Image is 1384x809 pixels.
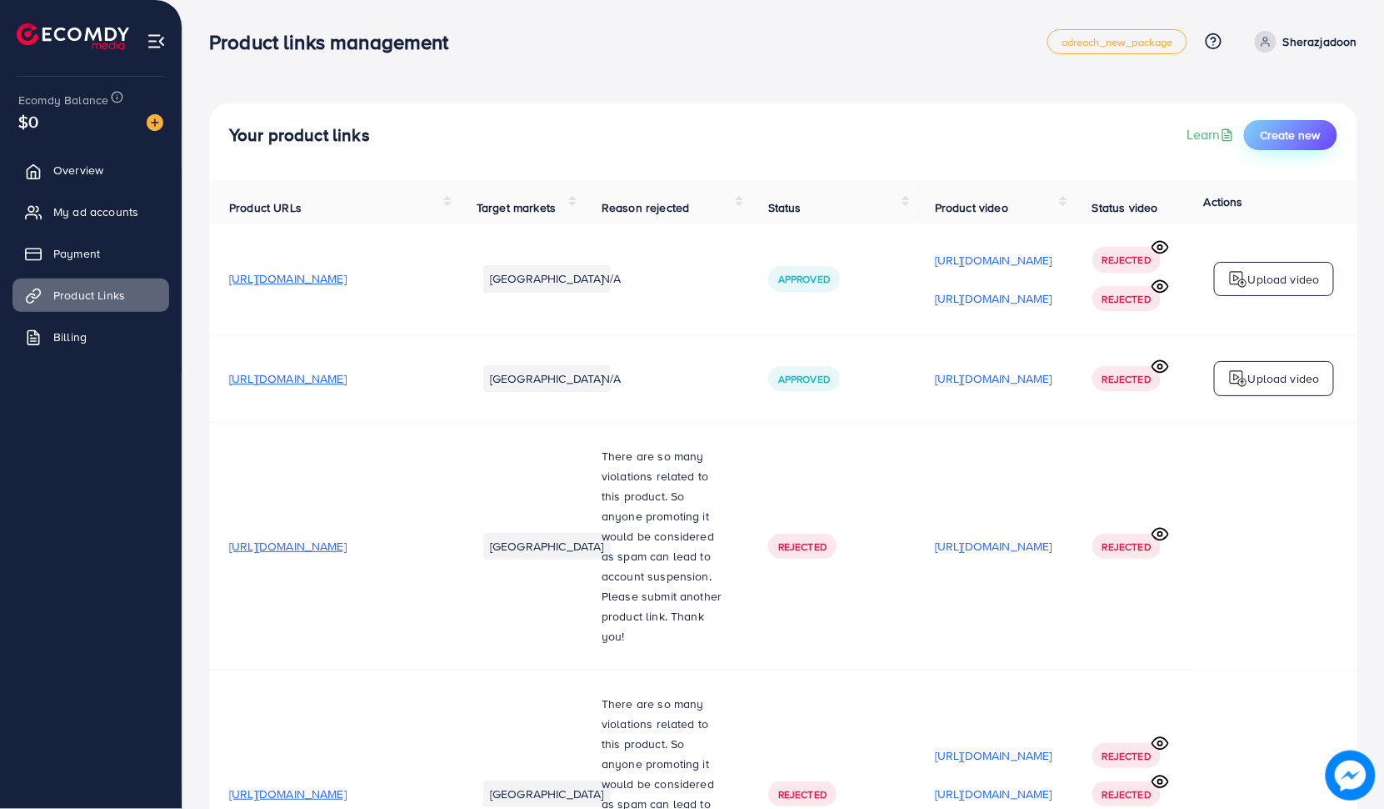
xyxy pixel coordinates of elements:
span: Rejected [1102,749,1151,763]
p: Upload video [1248,269,1320,289]
span: Rejected [1102,372,1151,386]
img: menu [147,32,166,51]
img: image [1327,751,1376,801]
span: Actions [1204,193,1243,210]
span: Product URLs [229,199,302,216]
span: Rejected [778,540,827,554]
p: There are so many violations related to this product. So anyone promoting it would be considered ... [602,446,728,646]
span: N/A [602,270,621,287]
p: [URL][DOMAIN_NAME] [935,536,1052,556]
img: image [147,114,163,131]
li: [GEOGRAPHIC_DATA] [483,781,611,807]
span: Rejected [1102,253,1151,267]
button: Create new [1244,120,1337,150]
span: Status [768,199,802,216]
li: [GEOGRAPHIC_DATA] [483,533,611,560]
span: Overview [53,162,103,178]
span: [URL][DOMAIN_NAME] [229,538,347,555]
a: Payment [12,237,169,270]
p: Upload video [1248,369,1320,389]
a: adreach_new_package [1047,29,1187,54]
span: Status video [1092,199,1158,216]
span: [URL][DOMAIN_NAME] [229,370,347,387]
span: Approved [778,372,830,386]
p: [URL][DOMAIN_NAME] [935,369,1052,389]
span: Rejected [1102,292,1151,306]
p: [URL][DOMAIN_NAME] [935,746,1052,766]
h3: Product links management [209,30,462,54]
span: My ad accounts [53,204,138,220]
p: [URL][DOMAIN_NAME] [935,250,1052,270]
span: N/A [602,370,621,387]
li: [GEOGRAPHIC_DATA] [483,365,611,392]
span: Target markets [477,199,556,216]
img: logo [1228,369,1248,389]
span: [URL][DOMAIN_NAME] [229,786,347,802]
p: [URL][DOMAIN_NAME] [935,784,1052,804]
span: Product video [935,199,1008,216]
a: Product Links [12,279,169,312]
span: Product Links [53,287,125,304]
p: [URL][DOMAIN_NAME] [935,289,1052,309]
span: Create new [1261,127,1321,143]
img: logo [17,23,129,49]
span: Reason rejected [602,199,689,216]
img: logo [1228,269,1248,289]
span: Billing [53,329,87,345]
a: Sherazjadoon [1248,31,1357,53]
span: Rejected [778,787,827,801]
span: Payment [53,245,100,262]
span: [URL][DOMAIN_NAME] [229,270,347,287]
span: Rejected [1102,787,1151,801]
li: [GEOGRAPHIC_DATA] [483,265,611,292]
a: My ad accounts [12,195,169,229]
a: Learn [1187,125,1237,144]
a: Overview [12,153,169,187]
p: Sherazjadoon [1283,32,1357,52]
span: adreach_new_package [1062,37,1173,48]
a: Billing [12,320,169,354]
span: Ecomdy Balance [18,92,108,108]
span: Rejected [1102,540,1151,554]
h4: Your product links [229,125,370,146]
span: $0 [18,109,38,133]
span: Approved [778,272,830,286]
